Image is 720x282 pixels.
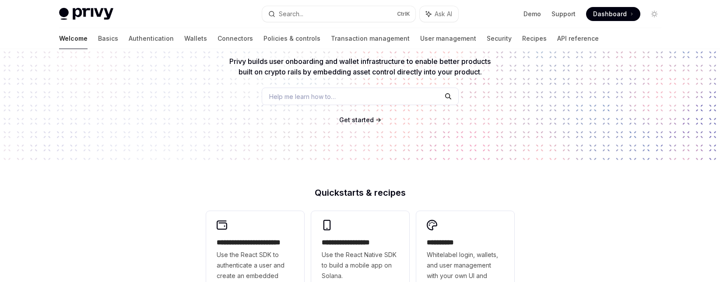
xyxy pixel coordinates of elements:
span: Use the React Native SDK to build a mobile app on Solana. [322,250,399,281]
a: Authentication [129,28,174,49]
a: Transaction management [331,28,410,49]
h2: Quickstarts & recipes [206,188,514,197]
button: Ask AI [420,6,458,22]
a: Security [487,28,512,49]
a: Recipes [522,28,547,49]
a: Connectors [218,28,253,49]
a: API reference [557,28,599,49]
a: Dashboard [586,7,640,21]
a: Basics [98,28,118,49]
span: Dashboard [593,10,627,18]
img: light logo [59,8,113,20]
span: Ask AI [435,10,452,18]
a: Demo [523,10,541,18]
div: Search... [279,9,303,19]
a: Support [551,10,576,18]
button: Toggle dark mode [647,7,661,21]
span: Get started [339,116,374,123]
button: Search...CtrlK [262,6,415,22]
a: Policies & controls [263,28,320,49]
a: User management [420,28,476,49]
span: Help me learn how to… [269,92,336,101]
span: Ctrl K [397,11,410,18]
a: Get started [339,116,374,124]
a: Wallets [184,28,207,49]
span: Privy builds user onboarding and wallet infrastructure to enable better products built on crypto ... [229,57,491,76]
a: Welcome [59,28,88,49]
